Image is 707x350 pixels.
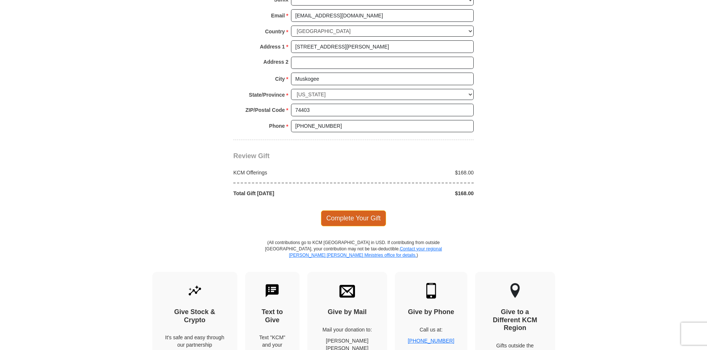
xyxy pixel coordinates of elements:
[423,283,439,299] img: mobile.svg
[246,105,285,115] strong: ZIP/Postal Code
[263,57,288,67] strong: Address 2
[269,121,285,131] strong: Phone
[260,41,285,52] strong: Address 1
[258,308,287,324] h4: Text to Give
[321,210,386,226] span: Complete Your Gift
[271,10,285,21] strong: Email
[408,326,454,333] p: Call us at:
[233,152,270,160] span: Review Gift
[230,169,354,176] div: KCM Offerings
[408,308,454,316] h4: Give by Phone
[289,246,442,258] a: Contact your regional [PERSON_NAME] [PERSON_NAME] Ministries office for details.
[488,308,542,332] h4: Give to a Different KCM Region
[249,90,285,100] strong: State/Province
[510,283,520,299] img: other-region
[320,326,374,333] p: Mail your donation to:
[275,74,285,84] strong: City
[230,190,354,197] div: Total Gift [DATE]
[265,240,442,272] p: (All contributions go to KCM [GEOGRAPHIC_DATA] in USD. If contributing from outside [GEOGRAPHIC_D...
[265,26,285,37] strong: Country
[353,190,478,197] div: $168.00
[165,308,224,324] h4: Give Stock & Crypto
[187,283,203,299] img: give-by-stock.svg
[320,308,374,316] h4: Give by Mail
[353,169,478,176] div: $168.00
[264,283,280,299] img: text-to-give.svg
[408,338,454,344] a: [PHONE_NUMBER]
[339,283,355,299] img: envelope.svg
